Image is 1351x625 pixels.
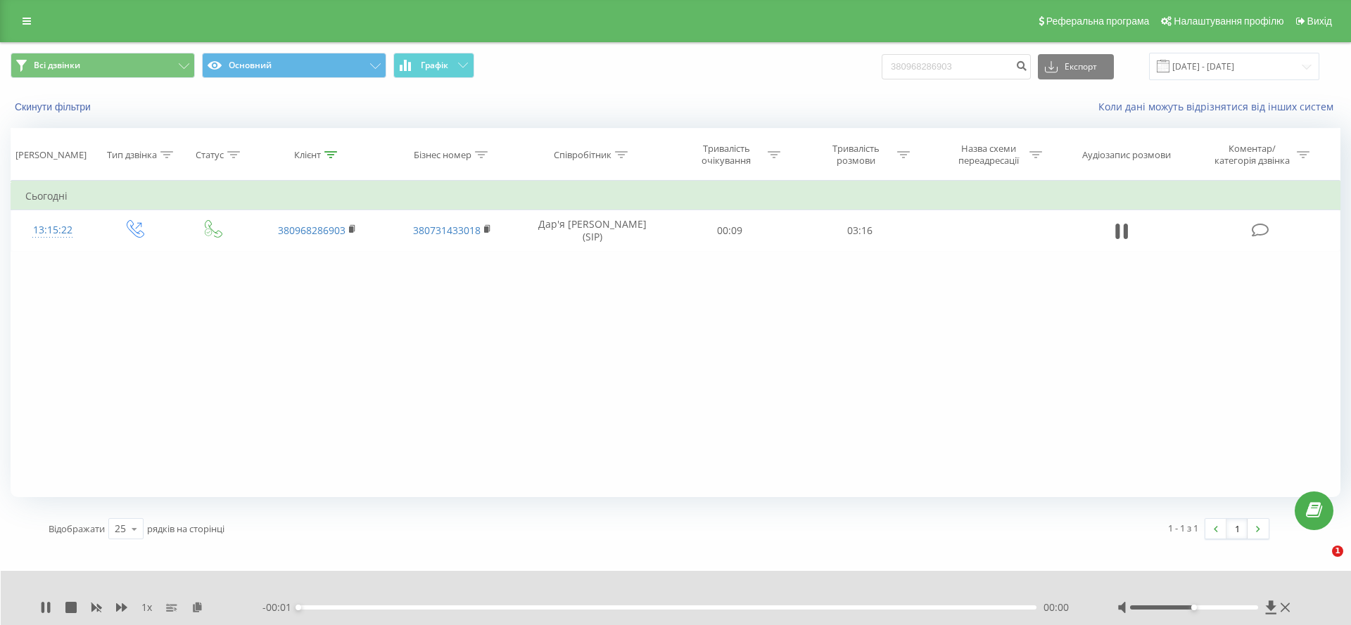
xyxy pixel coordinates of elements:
span: рядків на сторінці [147,522,224,535]
td: Дар'я [PERSON_NAME] (SIP) [519,210,665,251]
span: Всі дзвінки [34,60,80,71]
div: Тривалість очікування [689,143,764,167]
div: [PERSON_NAME] [15,149,87,161]
span: Налаштування профілю [1174,15,1283,27]
a: 380731433018 [413,224,481,237]
div: Accessibility label [296,605,301,610]
div: Тривалість розмови [818,143,894,167]
span: Вихід [1307,15,1332,27]
button: Основний [202,53,386,78]
iframe: Intercom live chat [1303,546,1337,579]
button: Експорт [1038,54,1114,79]
button: Всі дзвінки [11,53,195,78]
span: Реферальна програма [1046,15,1150,27]
span: 1 [1332,546,1343,557]
div: Тип дзвінка [107,149,157,161]
td: 03:16 [794,210,924,251]
a: 380968286903 [278,224,345,237]
span: 1 x [141,600,152,614]
div: 25 [115,522,126,536]
span: Графік [421,60,448,70]
td: Сьогодні [11,182,1340,210]
td: 00:09 [665,210,794,251]
button: Скинути фільтри [11,101,98,113]
div: Бізнес номер [414,149,471,161]
div: Співробітник [554,149,611,161]
div: Аудіозапис розмови [1082,149,1171,161]
div: Назва схеми переадресації [951,143,1026,167]
input: Пошук за номером [882,54,1031,79]
div: Accessibility label [1191,605,1197,610]
div: Статус [196,149,224,161]
a: 1 [1226,519,1248,539]
button: Графік [393,53,474,78]
span: 00:00 [1044,600,1069,614]
a: Коли дані можуть відрізнятися вiд інших систем [1098,100,1340,113]
div: 13:15:22 [25,217,80,244]
div: Коментар/категорія дзвінка [1211,143,1293,167]
div: Клієнт [294,149,321,161]
span: Відображати [49,522,105,535]
div: 1 - 1 з 1 [1168,521,1198,535]
span: - 00:01 [262,600,298,614]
